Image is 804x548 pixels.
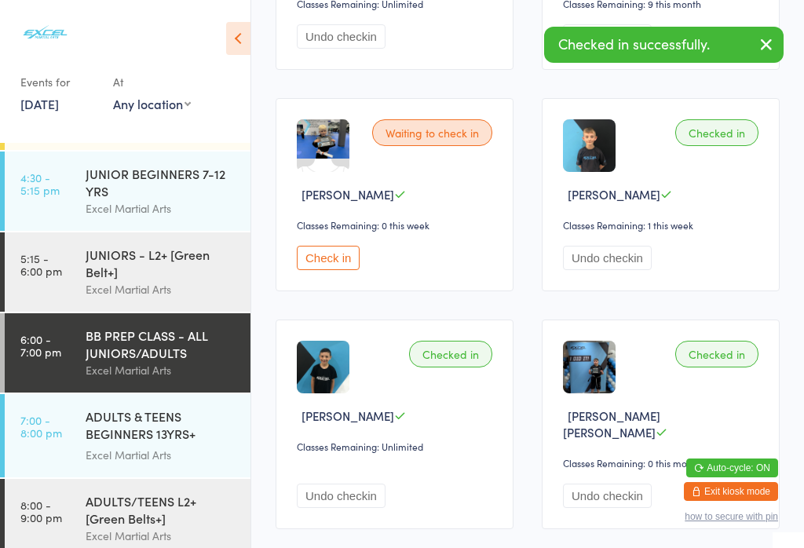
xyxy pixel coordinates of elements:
div: Classes Remaining: 1 this week [563,218,763,232]
div: JUNIOR BEGINNERS 7-12 YRS [86,165,237,199]
img: image1631550931.png [563,119,616,172]
div: Checked in [409,341,492,367]
div: Excel Martial Arts [86,199,237,217]
span: [PERSON_NAME] [PERSON_NAME] [563,407,660,440]
span: [PERSON_NAME] [301,186,394,203]
span: [PERSON_NAME] [301,407,394,424]
div: Classes Remaining: Unlimited [297,440,497,453]
button: Undo checkin [297,24,386,49]
div: Excel Martial Arts [86,527,237,545]
img: image1626513539.png [297,341,349,393]
time: 4:30 - 5:15 pm [20,171,60,196]
div: Any location [113,95,191,112]
div: Excel Martial Arts [86,446,237,464]
button: Exit kiosk mode [684,482,778,501]
div: ADULTS/TEENS L2+ [Green Belts+] [86,492,237,527]
time: 7:00 - 8:00 pm [20,414,62,439]
a: [DATE] [20,95,59,112]
img: image1605205242.png [297,119,349,159]
time: 5:15 - 6:00 pm [20,252,62,277]
button: Undo checkin [563,484,652,508]
div: Checked in [675,119,758,146]
button: Check in [297,246,360,270]
a: 4:30 -5:15 pmJUNIOR BEGINNERS 7-12 YRSExcel Martial Arts [5,152,250,231]
div: BB PREP CLASS - ALL JUNIORS/ADULTS [86,327,237,361]
a: 6:00 -7:00 pmBB PREP CLASS - ALL JUNIORS/ADULTSExcel Martial Arts [5,313,250,393]
div: Checked in successfully. [544,27,784,63]
a: 5:15 -6:00 pmJUNIORS - L2+ [Green Belt+]Excel Martial Arts [5,232,250,312]
button: how to secure with pin [685,511,778,522]
div: ADULTS & TEENS BEGINNERS 13YRS+ [WHITE BELT & L1] [86,407,237,446]
div: Checked in [675,341,758,367]
time: 8:00 - 9:00 pm [20,499,62,524]
button: Undo checkin [563,24,652,49]
div: JUNIORS - L2+ [Green Belt+] [86,246,237,280]
a: 7:00 -8:00 pmADULTS & TEENS BEGINNERS 13YRS+ [WHITE BELT & L1]Excel Martial Arts [5,394,250,477]
time: 6:00 - 7:00 pm [20,333,61,358]
img: Excel Martial Arts [16,12,75,53]
div: Waiting to check in [372,119,492,146]
div: Excel Martial Arts [86,280,237,298]
button: Undo checkin [563,246,652,270]
div: At [113,69,191,95]
button: Undo checkin [297,484,386,508]
div: Events for [20,69,97,95]
button: Auto-cycle: ON [686,458,778,477]
span: [PERSON_NAME] [568,186,660,203]
div: Excel Martial Arts [86,361,237,379]
div: Classes Remaining: 0 this week [297,218,497,232]
img: image1740417089.png [563,341,616,393]
div: Classes Remaining: 0 this month [563,456,763,469]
